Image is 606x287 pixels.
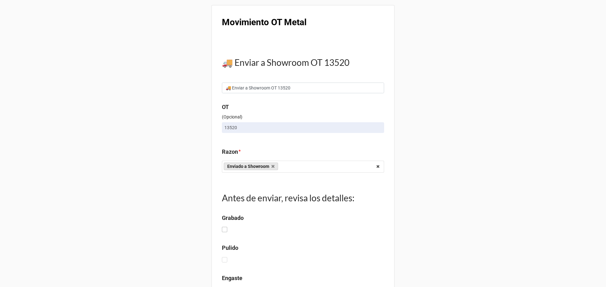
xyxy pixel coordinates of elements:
[224,163,278,170] a: Enviado a Showroom
[222,103,229,112] label: OT
[222,17,306,27] b: Movimiento OT Metal
[222,244,238,252] label: Pulido
[224,124,382,131] p: 13520
[222,192,384,204] h1: Antes de enviar, revisa los detalles:
[222,274,242,283] label: Engaste
[222,57,384,68] h1: 🚚 Enviar a Showroom OT 13520
[222,147,238,156] label: Razon
[222,214,244,222] label: Grabado
[222,114,384,120] p: (Opcional)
